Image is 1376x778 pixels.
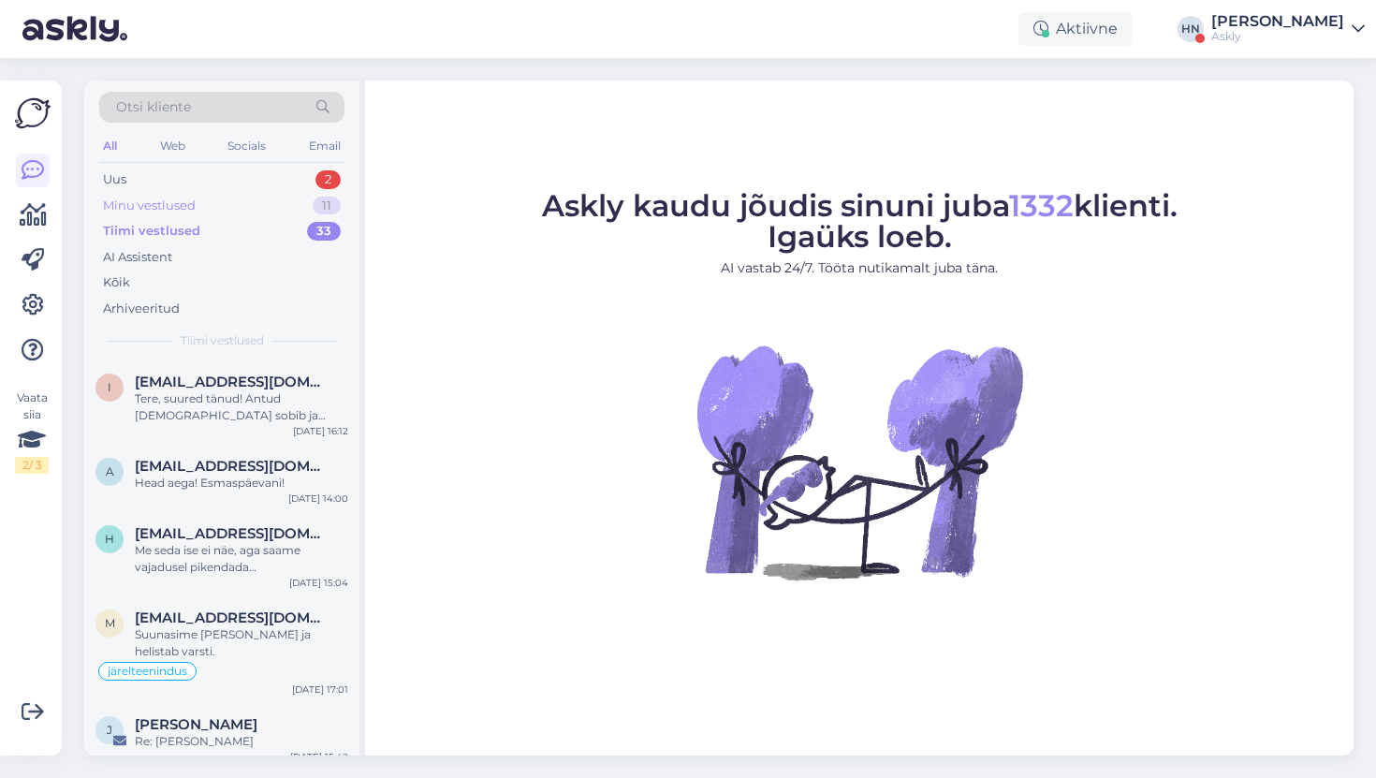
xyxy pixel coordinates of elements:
[1009,187,1074,224] span: 1332
[135,733,348,750] div: Re: [PERSON_NAME]
[1018,12,1133,46] div: Aktiivne
[99,134,121,158] div: All
[289,576,348,590] div: [DATE] 15:04
[135,374,329,390] span: info@teddystudio.ee
[105,532,114,546] span: h
[15,389,49,474] div: Vaata siia
[103,197,196,215] div: Minu vestlused
[305,134,344,158] div: Email
[135,626,348,660] div: Suunasime [PERSON_NAME] ja helistab varsti.
[1211,14,1344,29] div: [PERSON_NAME]
[135,475,348,492] div: Head aega! Esmaspäevani!
[105,616,115,630] span: m
[135,458,329,475] span: asd@asd.ee
[313,197,341,215] div: 11
[116,97,191,117] span: Otsi kliente
[181,332,264,349] span: Tiimi vestlused
[108,380,111,394] span: i
[103,273,130,292] div: Kõik
[15,457,49,474] div: 2 / 3
[103,300,180,318] div: Arhiveeritud
[108,666,187,677] span: järelteenindus
[135,716,257,733] span: Joonas Kurrikoff
[691,293,1028,630] img: No Chat active
[542,258,1178,278] p: AI vastab 24/7. Tööta nutikamalt juba täna.
[542,187,1178,255] span: Askly kaudu jõudis sinuni juba klienti. Igaüks loeb.
[293,424,348,438] div: [DATE] 16:12
[224,134,270,158] div: Socials
[15,95,51,131] img: Askly Logo
[135,609,329,626] span: mihkel.sepp@rahvaraamat.ee
[1178,16,1204,42] div: HN
[290,750,348,764] div: [DATE] 15:42
[135,390,348,424] div: Tere, suured tänud! Antud [DEMOGRAPHIC_DATA] sobib ja kinnitame eripakkumise. Võime teha täiendus...
[103,222,200,241] div: Tiimi vestlused
[135,542,348,576] div: Me seda ise ei näe, aga saame vajadusel pikendada [PERSON_NAME]. Kas teil [GEOGRAPHIC_DATA] tarkv...
[103,170,126,189] div: Uus
[107,723,112,737] span: J
[1211,29,1344,44] div: Askly
[135,525,329,542] span: heleri.otsmaa@gmail.com
[292,683,348,697] div: [DATE] 17:01
[103,248,172,267] div: AI Assistent
[156,134,189,158] div: Web
[1211,14,1365,44] a: [PERSON_NAME]Askly
[288,492,348,506] div: [DATE] 14:00
[106,464,114,478] span: a
[307,222,341,241] div: 33
[315,170,341,189] div: 2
